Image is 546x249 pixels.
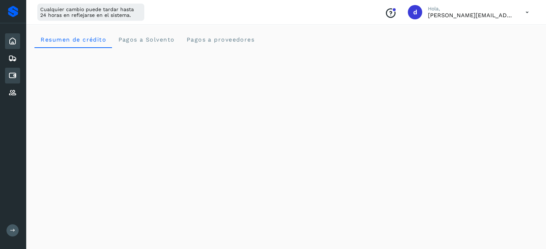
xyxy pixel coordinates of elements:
span: Pagos a proveedores [186,36,255,43]
span: Pagos a Solvento [118,36,174,43]
p: daniel.albo@salbologistics.com [428,12,514,19]
div: Embarques [5,51,20,66]
div: Proveedores [5,85,20,101]
div: Cualquier cambio puede tardar hasta 24 horas en reflejarse en el sistema. [37,4,144,21]
p: Hola, [428,6,514,12]
div: Inicio [5,33,20,49]
span: Resumen de crédito [40,36,106,43]
div: Cuentas por pagar [5,68,20,83]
